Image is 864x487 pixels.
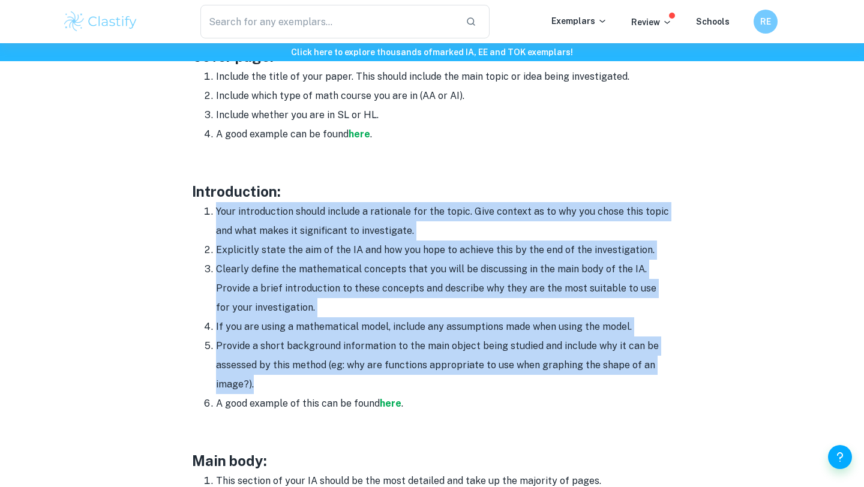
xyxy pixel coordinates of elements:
li: Provide a short background information to the main object being studied and include why it can be... [216,336,672,394]
p: Review [631,16,672,29]
li: Include whether you are in SL or HL. [216,106,672,125]
h3: Main body: [192,450,672,471]
li: A good example of this can be found . [216,394,672,413]
li: A good example can be found . [216,125,672,144]
li: Include the title of your paper. This should include the main topic or idea being investigated. [216,67,672,86]
li: If you are using a mathematical model, include any assumptions made when using the model. [216,317,672,336]
h6: Click here to explore thousands of marked IA, EE and TOK exemplars ! [2,46,862,59]
h3: Introduction: [192,181,672,202]
li: Explicitly state the aim of the IA and how you hope to achieve this by the end of the investigation. [216,241,672,260]
img: Clastify logo [62,10,139,34]
button: Help and Feedback [828,445,852,469]
a: here [380,398,401,409]
h6: RE [759,15,773,28]
a: Schools [696,17,730,26]
li: Include which type of math course you are in (AA or AI). [216,86,672,106]
p: Exemplars [551,14,607,28]
a: here [349,128,370,140]
li: Clearly define the mathematical concepts that you will be discussing in the main body of the IA. ... [216,260,672,317]
li: Your introduction should include a rationale for the topic. Give context as to why you chose this... [216,202,672,241]
input: Search for any exemplars... [200,5,456,38]
button: RE [754,10,778,34]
